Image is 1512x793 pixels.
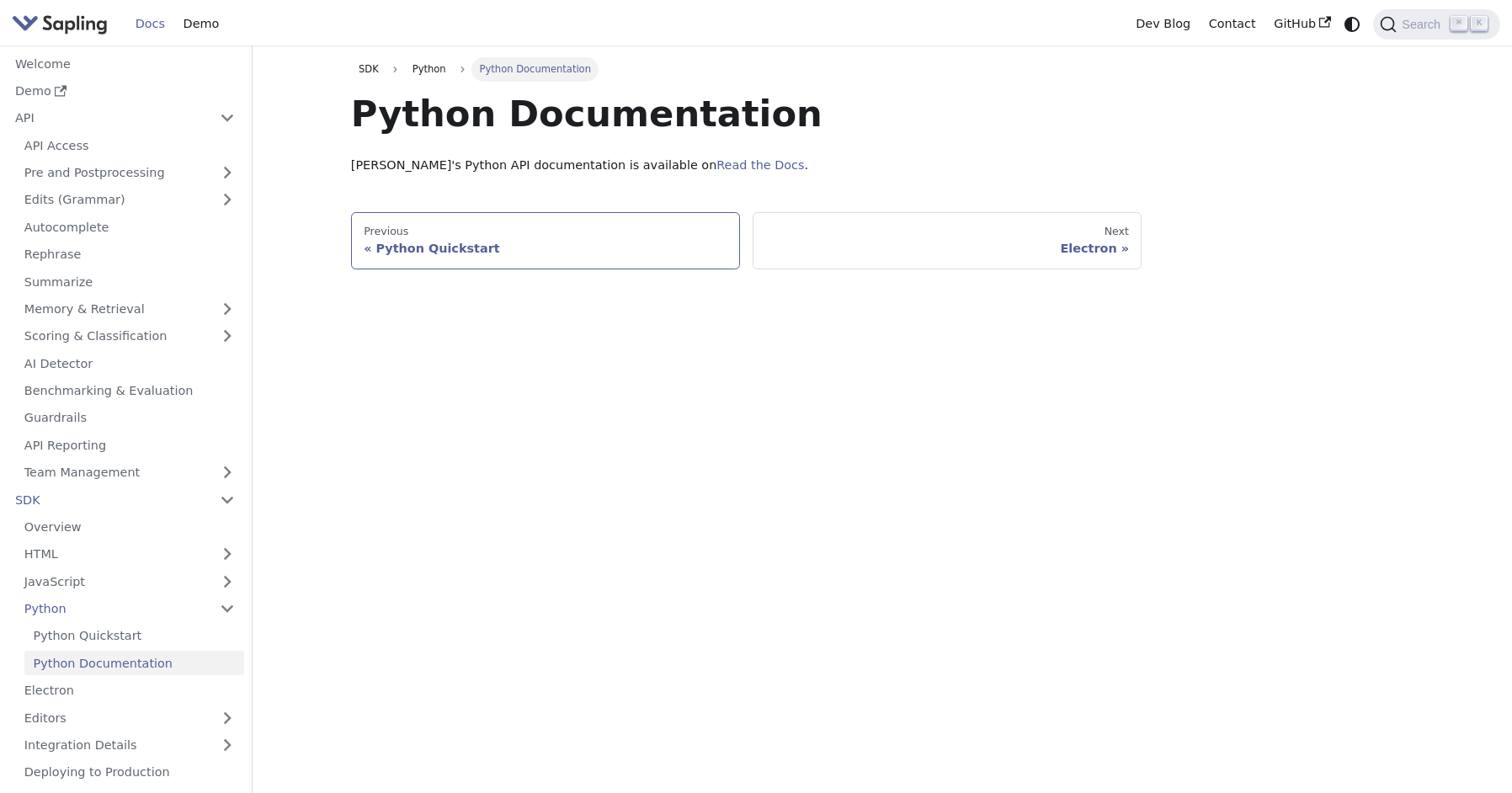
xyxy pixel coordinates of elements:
[6,51,244,76] a: Welcome
[6,106,210,130] a: API
[15,460,244,485] a: Team Management
[15,760,244,785] a: Deploying to Production
[210,106,244,130] button: Collapse sidebar category 'API'
[12,12,114,36] a: Sapling.ai
[351,57,1142,81] nav: Breadcrumbs
[24,624,244,648] a: Python Quickstart
[15,679,244,703] a: Electron
[765,241,1129,256] div: Electron
[210,487,244,512] button: Collapse sidebar category 'SDK'
[174,11,228,37] a: Demo
[15,133,244,157] a: API Access
[765,225,1129,238] div: Next
[753,212,1142,269] a: NextElectron
[359,63,379,75] span: SDK
[15,161,244,185] a: Pre and Postprocessing
[1340,12,1365,36] button: Switch between dark and light mode (currently system mode)
[364,241,727,256] div: Python Quickstart
[364,225,727,238] div: Previous
[1471,16,1488,31] kbd: K
[1451,16,1467,31] kbd: ⌘
[6,79,244,104] a: Demo
[15,733,244,758] a: Integration Details
[24,651,244,675] a: Python Documentation
[1126,11,1199,37] a: Dev Blog
[351,212,741,269] a: PreviousPython Quickstart
[15,379,244,403] a: Benchmarking & Evaluation
[1397,18,1451,31] span: Search
[351,212,1142,269] nav: Docs pages
[15,542,244,567] a: HTML
[351,91,1142,136] h1: Python Documentation
[351,156,1142,176] p: [PERSON_NAME]'s Python API documentation is available on .
[126,11,174,37] a: Docs
[716,158,804,172] a: Read the Docs
[15,515,244,540] a: Overview
[6,487,210,512] a: SDK
[15,406,244,430] a: Guardrails
[15,242,244,267] a: Rephrase
[471,57,599,81] span: Python Documentation
[15,705,210,730] a: Editors
[15,269,244,294] a: Summarize
[15,433,244,457] a: API Reporting
[15,597,244,621] a: Python
[12,12,108,36] img: Sapling.ai
[15,569,244,593] a: JavaScript
[351,57,386,81] a: SDK
[405,57,454,81] span: Python
[15,297,244,322] a: Memory & Retrieval
[210,705,244,730] button: Expand sidebar category 'Editors'
[15,215,244,239] a: Autocomplete
[15,324,244,349] a: Scoring & Classification
[1373,9,1499,40] button: Search (Command+K)
[15,351,244,375] a: AI Detector
[1200,11,1265,37] a: Contact
[1264,11,1339,37] a: GitHub
[15,188,244,212] a: Edits (Grammar)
